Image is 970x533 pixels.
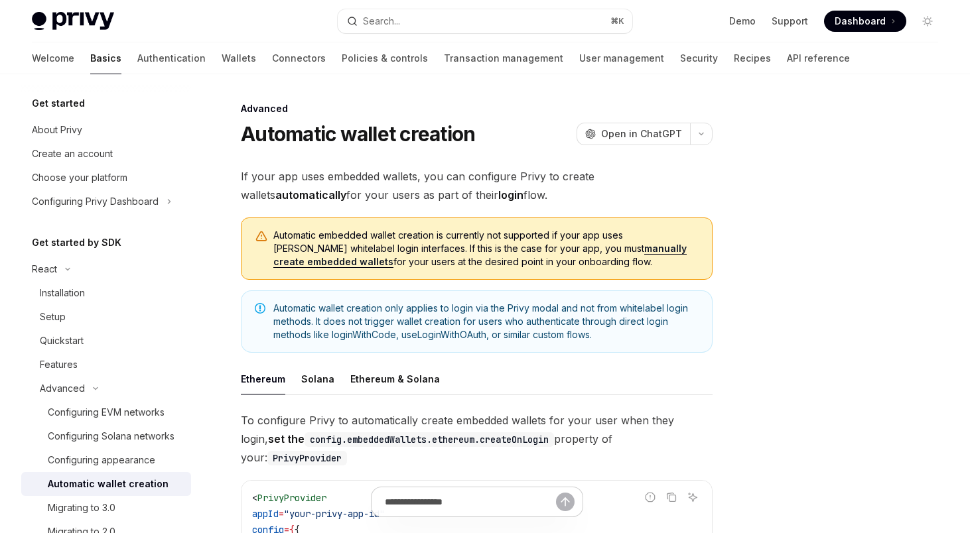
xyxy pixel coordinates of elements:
code: config.embeddedWallets.ethereum.createOnLogin [305,432,554,447]
div: Configuring appearance [48,452,155,468]
svg: Warning [255,230,268,243]
a: Transaction management [444,42,563,74]
div: Installation [40,285,85,301]
a: Dashboard [824,11,906,32]
div: Choose your platform [32,170,127,186]
h5: Get started by SDK [32,235,121,251]
font: Authentication [137,52,206,65]
font: Connectors [272,52,326,65]
div: Automatic wallet creation [48,476,169,492]
a: Demo [729,15,756,28]
a: Installation [21,281,191,305]
button: Open in ChatGPT [577,123,690,145]
font: Security [680,52,718,65]
strong: login [498,188,523,202]
span: If your app uses embedded wallets, you can configure Privy to create wallets for your users as pa... [241,167,713,204]
div: About Privy [32,122,82,138]
span: Automatic embedded wallet creation is currently not supported if your app uses [PERSON_NAME] whit... [273,229,699,268]
img: light logo [32,12,114,30]
button: Open search [338,9,633,33]
a: Migrating to 3.0 [21,496,191,520]
font: Policies & controls [342,52,428,65]
font: Wallets [222,52,256,65]
a: Authentication [137,42,206,74]
div: React [32,261,57,277]
h5: Get started [32,95,85,111]
a: Security [680,42,718,74]
a: Create an account [21,142,191,166]
a: About Privy [21,118,191,142]
font: Solana [301,371,334,387]
strong: set the [268,432,554,445]
button: Send message [556,493,575,511]
a: Configuring appearance [21,448,191,472]
button: Toggle Configuring Privy Dashboard section [21,190,191,213]
a: Configuring EVM networks [21,400,191,424]
div: Configuring EVM networks [48,404,165,420]
span: ⌘ K [610,16,624,27]
button: Toggle Advanced section [21,377,191,400]
a: Policies & controls [342,42,428,74]
div: Migrating to 3.0 [48,500,115,516]
input: Ask a question... [385,487,556,516]
div: Configuring Solana networks [48,428,174,444]
font: Basics [90,52,121,65]
a: User management [579,42,664,74]
a: Setup [21,305,191,329]
span: Dashboard [835,15,886,28]
font: Ethereum [241,371,285,387]
a: API reference [787,42,850,74]
div: Advanced [241,102,713,115]
a: Connectors [272,42,326,74]
div: Features [40,357,78,373]
button: Toggle React section [21,257,191,281]
a: Basics [90,42,121,74]
font: Recipes [734,52,771,65]
div: Search... [363,13,400,29]
a: Wallets [222,42,256,74]
span: Open in ChatGPT [601,127,682,141]
span: Automatic wallet creation only applies to login via the Privy modal and not from whitelabel login... [273,302,699,341]
font: Welcome [32,52,74,65]
code: PrivyProvider [267,451,347,465]
div: Quickstart [40,333,84,349]
font: To configure Privy to automatically create embedded wallets for your user when they login, proper... [241,414,674,464]
font: API reference [787,52,850,65]
a: Configuring Solana networks [21,424,191,448]
a: Welcome [32,42,74,74]
a: Choose your platform [21,166,191,190]
h1: Automatic wallet creation [241,122,475,146]
a: Recipes [734,42,771,74]
a: Features [21,353,191,377]
a: Support [772,15,808,28]
div: Create an account [32,146,113,162]
div: Advanced [40,381,85,396]
div: Setup [40,309,66,325]
a: Quickstart [21,329,191,353]
font: Ethereum & Solana [350,371,440,387]
div: Configuring Privy Dashboard [32,194,159,209]
svg: Note [255,303,265,314]
button: Toggle dark mode [917,11,938,32]
font: User management [579,52,664,65]
font: Transaction management [444,52,563,65]
strong: automatically [275,188,346,202]
a: Automatic wallet creation [21,472,191,496]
